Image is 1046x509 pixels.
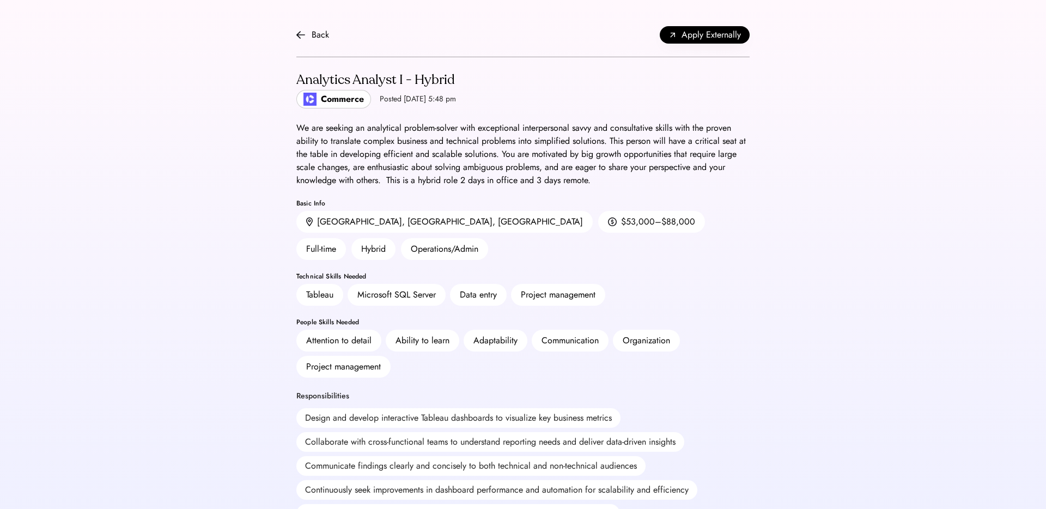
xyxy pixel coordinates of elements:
span: Apply Externally [682,28,741,41]
div: Attention to detail [306,334,372,347]
img: poweredbycommerce_logo.jpeg [303,93,317,106]
div: Hybrid [351,238,396,260]
div: Collaborate with cross-functional teams to understand reporting needs and deliver data-driven ins... [296,432,684,452]
div: Technical Skills Needed [296,273,750,280]
div: Project management [521,288,595,301]
div: Communicate findings clearly and concisely to both technical and non-technical audiences [296,456,646,476]
div: $53,000–$88,000 [621,215,695,228]
button: Apply Externally [660,26,750,44]
div: People Skills Needed [296,319,750,325]
div: Posted [DATE] 5:48 pm [380,94,456,105]
div: Project management [306,360,381,373]
div: Operations/Admin [401,238,488,260]
div: Commerce [321,93,364,106]
div: Adaptability [473,334,518,347]
div: Ability to learn [396,334,449,347]
div: Organization [623,334,670,347]
div: Analytics Analyst I - Hybrid [296,71,456,89]
div: [GEOGRAPHIC_DATA], [GEOGRAPHIC_DATA], [GEOGRAPHIC_DATA] [317,215,583,228]
div: Design and develop interactive Tableau dashboards to visualize key business metrics [296,408,621,428]
div: Responsibilities [296,391,349,402]
div: We are seeking an analytical problem-solver with exceptional interpersonal savvy and consultative... [296,122,750,187]
img: location.svg [306,217,313,227]
div: Data entry [460,288,497,301]
img: arrow-back.svg [296,31,305,39]
img: money.svg [608,217,617,227]
div: Microsoft SQL Server [357,288,436,301]
div: Back [312,28,329,41]
div: Communication [542,334,599,347]
div: Tableau [306,288,333,301]
div: Full-time [296,238,346,260]
div: Basic Info [296,200,750,207]
div: Continuously seek improvements in dashboard performance and automation for scalability and effici... [296,480,697,500]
